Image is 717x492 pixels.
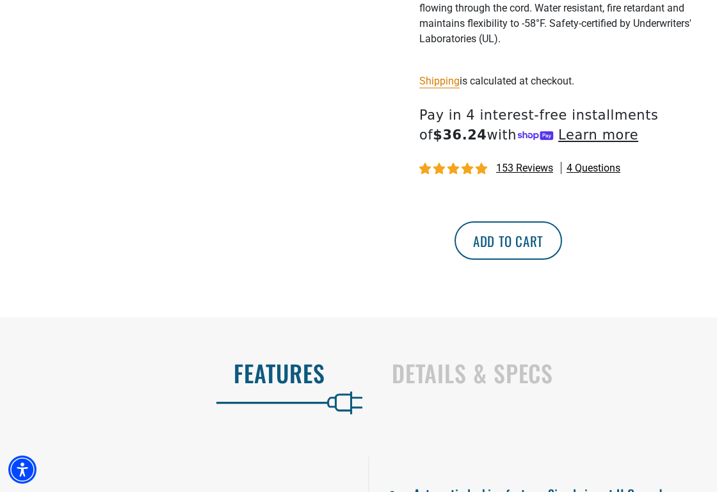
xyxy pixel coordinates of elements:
[419,72,707,90] div: is calculated at checkout.
[419,163,490,175] span: 4.87 stars
[567,161,620,175] span: 4 questions
[419,75,460,87] a: Shipping
[8,456,36,484] div: Accessibility Menu
[392,360,690,386] h2: Details & Specs
[27,360,325,386] h2: Features
[496,162,553,174] span: 153 reviews
[455,221,562,260] button: Add to cart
